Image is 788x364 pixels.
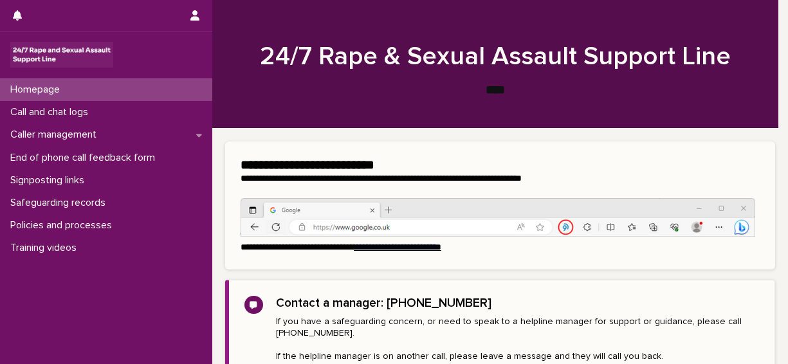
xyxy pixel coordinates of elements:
[276,296,491,311] h2: Contact a manager: [PHONE_NUMBER]
[5,84,70,96] p: Homepage
[276,316,759,363] p: If you have a safeguarding concern, or need to speak to a helpline manager for support or guidanc...
[5,174,95,187] p: Signposting links
[10,42,113,68] img: rhQMoQhaT3yELyF149Cw
[5,242,87,254] p: Training videos
[225,41,765,72] h1: 24/7 Rape & Sexual Assault Support Line
[241,198,755,237] img: https%3A%2F%2Fcdn.document360.io%2F0deca9d6-0dac-4e56-9e8f-8d9979bfce0e%2FImages%2FDocumentation%...
[5,152,165,164] p: End of phone call feedback form
[5,106,98,118] p: Call and chat logs
[5,219,122,232] p: Policies and processes
[5,129,107,141] p: Caller management
[5,197,116,209] p: Safeguarding records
